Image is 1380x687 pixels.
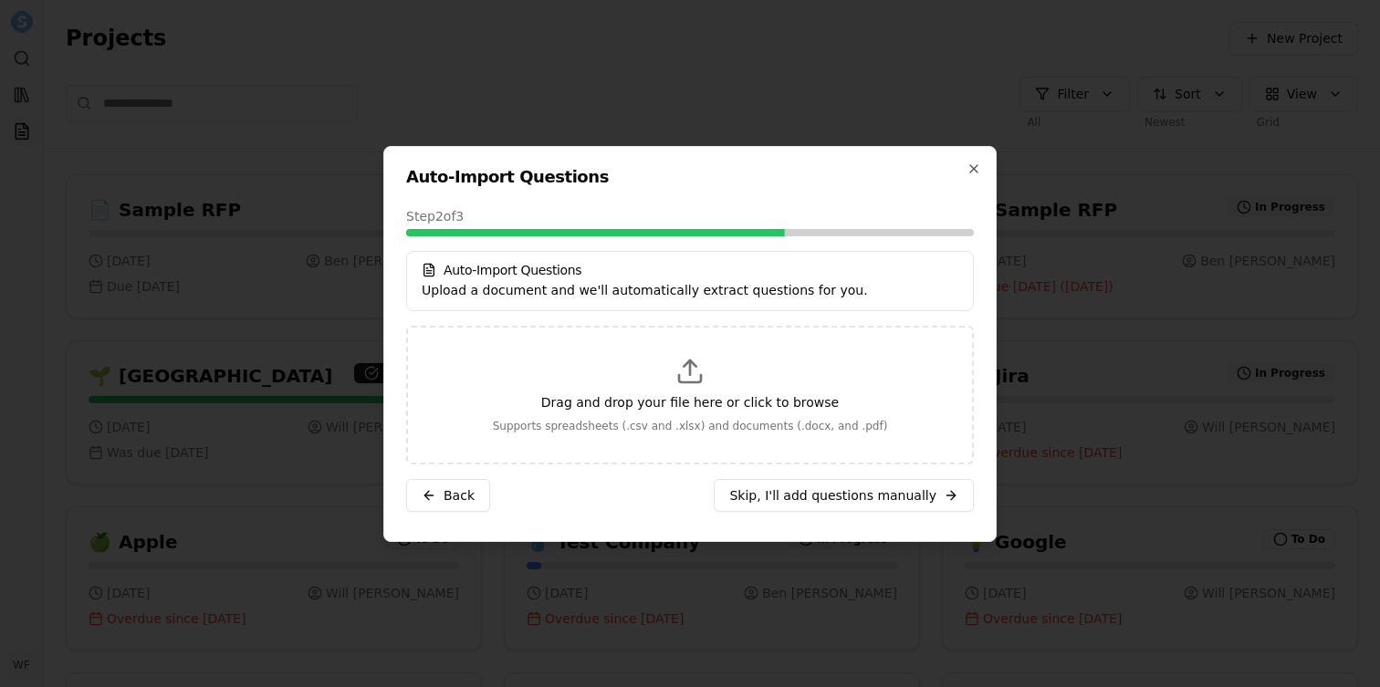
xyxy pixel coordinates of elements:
[406,169,974,185] h2: Auto-Import Questions
[422,281,958,299] div: Upload a document and we'll automatically extract questions for you.
[714,479,974,512] button: Skip, I'll add questions manually
[729,486,936,505] span: Skip, I'll add questions manually
[422,263,958,277] h5: Auto-Import Questions
[406,207,464,225] span: Step 2 of 3
[541,393,839,411] p: Drag and drop your file here or click to browse
[444,486,475,505] span: Back
[406,479,490,512] button: Back
[493,419,888,433] p: Supports spreadsheets (.csv and .xlsx) and documents (.docx, and .pdf)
